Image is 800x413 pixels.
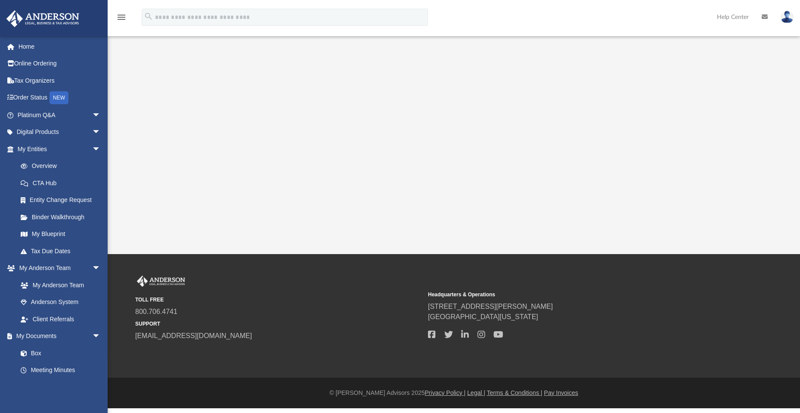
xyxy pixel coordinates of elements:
img: User Pic [781,11,794,23]
a: [GEOGRAPHIC_DATA][US_STATE] [428,313,538,320]
a: Order StatusNEW [6,89,114,107]
a: Terms & Conditions | [487,389,543,396]
a: My Documentsarrow_drop_down [6,328,109,345]
a: Anderson System [12,294,109,311]
a: Meeting Minutes [12,362,109,379]
a: [STREET_ADDRESS][PERSON_NAME] [428,303,553,310]
i: search [144,12,153,21]
a: Binder Walkthrough [12,208,114,226]
img: Anderson Advisors Platinum Portal [4,10,82,27]
a: Tax Organizers [6,72,114,89]
a: Forms Library [12,379,105,396]
a: Box [12,345,105,362]
a: 800.706.4741 [135,308,177,315]
span: arrow_drop_down [92,140,109,158]
div: NEW [50,91,68,104]
small: SUPPORT [135,320,422,328]
span: arrow_drop_down [92,124,109,141]
a: Privacy Policy | [425,389,466,396]
i: menu [116,12,127,22]
a: Pay Invoices [544,389,578,396]
a: Tax Due Dates [12,242,114,260]
div: © [PERSON_NAME] Advisors 2025 [108,388,800,397]
a: Digital Productsarrow_drop_down [6,124,114,141]
a: menu [116,16,127,22]
a: CTA Hub [12,174,114,192]
a: My Entitiesarrow_drop_down [6,140,114,158]
a: Home [6,38,114,55]
small: Headquarters & Operations [428,291,715,298]
a: Entity Change Request [12,192,114,209]
a: Legal | [467,389,485,396]
span: arrow_drop_down [92,106,109,124]
a: My Blueprint [12,226,109,243]
span: arrow_drop_down [92,260,109,277]
small: TOLL FREE [135,296,422,304]
a: Client Referrals [12,311,109,328]
a: Overview [12,158,114,175]
span: arrow_drop_down [92,328,109,345]
a: My Anderson Teamarrow_drop_down [6,260,109,277]
a: [EMAIL_ADDRESS][DOMAIN_NAME] [135,332,252,339]
img: Anderson Advisors Platinum Portal [135,276,187,287]
a: Online Ordering [6,55,114,72]
a: My Anderson Team [12,276,105,294]
a: Platinum Q&Aarrow_drop_down [6,106,114,124]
